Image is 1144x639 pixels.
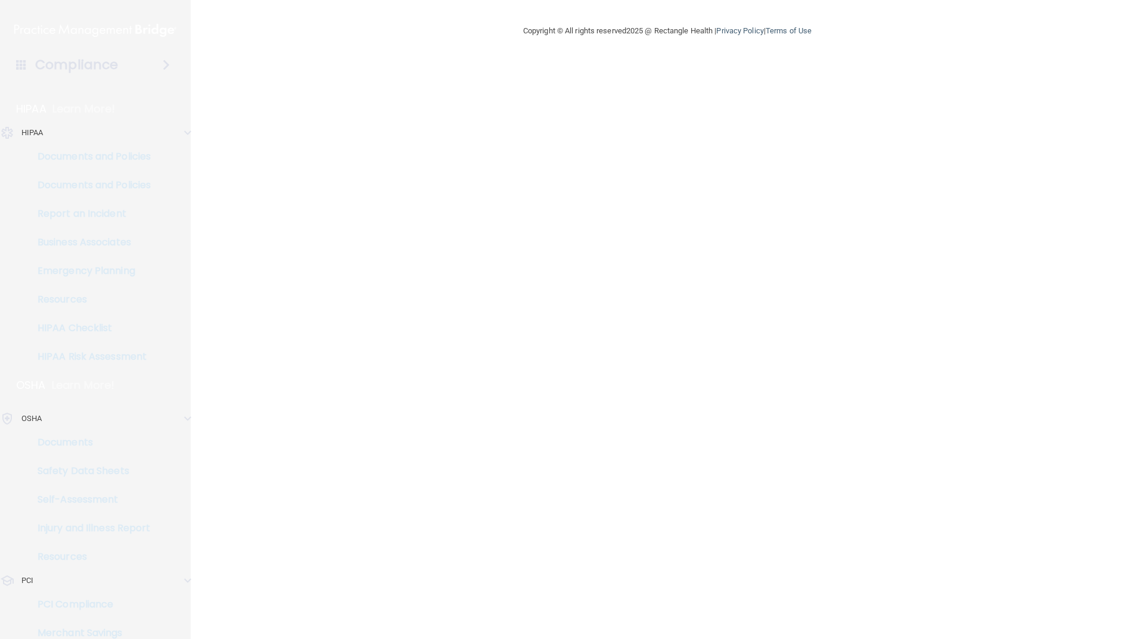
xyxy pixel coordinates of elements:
[8,522,170,534] p: Injury and Illness Report
[14,18,176,42] img: PMB logo
[8,494,170,506] p: Self-Assessment
[16,378,46,392] p: OSHA
[716,26,763,35] a: Privacy Policy
[8,551,170,563] p: Resources
[52,378,115,392] p: Learn More!
[8,208,170,220] p: Report an Incident
[8,179,170,191] p: Documents and Policies
[8,465,170,477] p: Safety Data Sheets
[8,599,170,610] p: PCI Compliance
[21,412,42,426] p: OSHA
[8,322,170,334] p: HIPAA Checklist
[16,102,46,116] p: HIPAA
[21,573,33,588] p: PCI
[8,437,170,448] p: Documents
[8,236,170,248] p: Business Associates
[450,12,885,50] div: Copyright © All rights reserved 2025 @ Rectangle Health | |
[8,294,170,306] p: Resources
[8,265,170,277] p: Emergency Planning
[21,126,43,140] p: HIPAA
[52,102,116,116] p: Learn More!
[8,151,170,163] p: Documents and Policies
[8,351,170,363] p: HIPAA Risk Assessment
[35,57,118,73] h4: Compliance
[766,26,812,35] a: Terms of Use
